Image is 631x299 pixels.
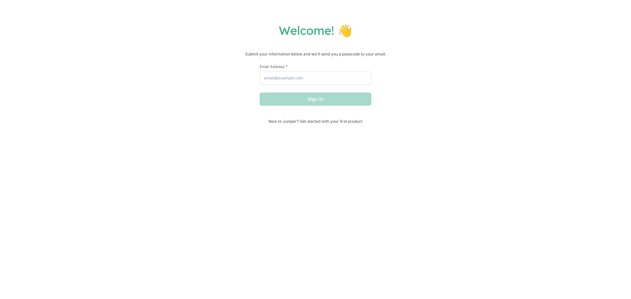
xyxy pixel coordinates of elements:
[260,119,371,124] span: New to Juniper? Get started with your first product
[260,72,371,85] input: email@example.com
[7,51,624,57] p: Submit your information below and we'll send you a passcode to your email.
[7,23,624,38] h1: Welcome! 👋
[260,64,371,69] label: Email Address
[286,64,288,69] span: This field is required.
